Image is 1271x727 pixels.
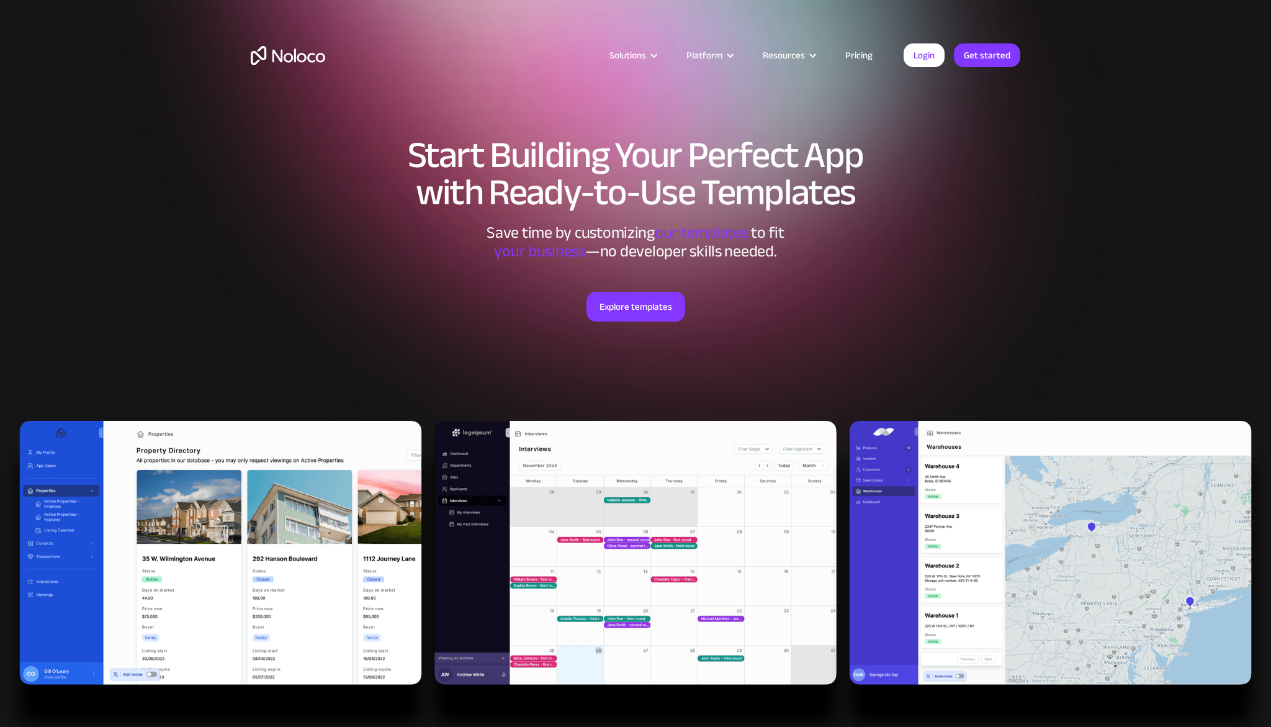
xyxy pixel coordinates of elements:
div: Save time by customizing to fit ‍ —no developer skills needed. [449,224,822,261]
a: Login [904,43,945,67]
a: Get started [954,43,1020,67]
span: your business [494,236,585,266]
div: Resources [763,47,805,63]
h1: Start Building Your Perfect App with Ready-to-Use Templates [251,137,1020,211]
div: Platform [671,47,747,63]
a: Pricing [830,47,888,63]
div: Solutions [609,47,646,63]
div: Solutions [594,47,671,63]
a: Explore templates [586,292,685,322]
span: our templates [655,217,748,248]
div: Resources [747,47,830,63]
a: home [251,46,325,65]
div: Platform [686,47,722,63]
